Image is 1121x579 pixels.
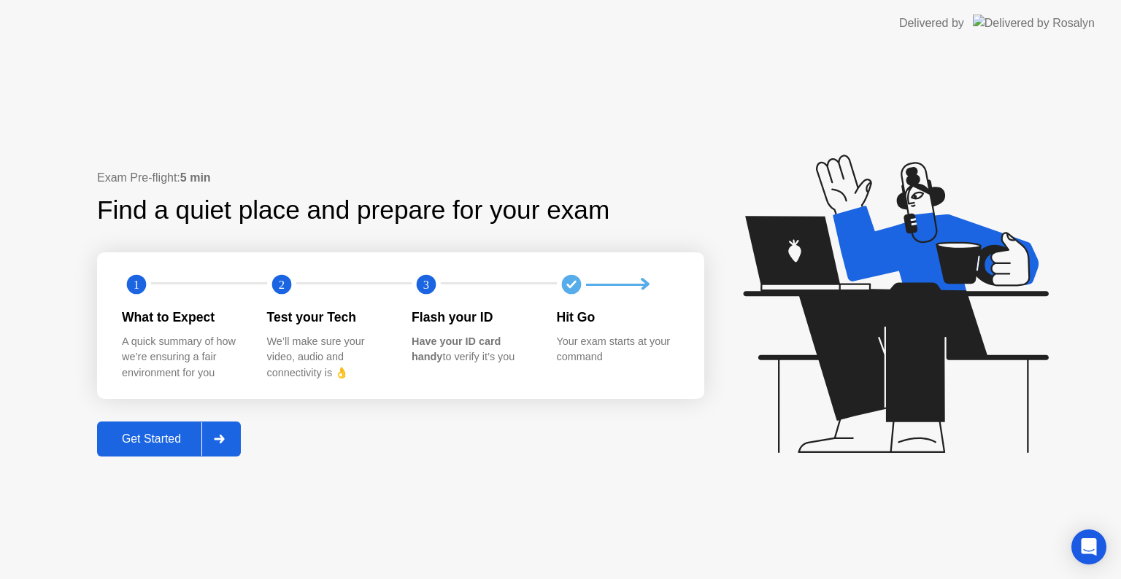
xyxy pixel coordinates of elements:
div: A quick summary of how we’re ensuring a fair environment for you [122,334,244,381]
b: Have your ID card handy [412,335,501,363]
div: Your exam starts at your command [557,334,679,365]
div: Open Intercom Messenger [1071,529,1106,564]
b: 5 min [180,171,211,184]
div: Get Started [101,432,201,446]
div: Exam Pre-flight: [97,169,704,187]
button: Get Started [97,421,241,456]
div: Flash your ID [412,308,533,327]
div: to verify it’s you [412,334,533,365]
div: Find a quiet place and prepare for your exam [97,191,612,230]
div: Delivered by [899,15,964,32]
img: Delivered by Rosalyn [973,15,1095,31]
text: 1 [134,278,139,292]
div: What to Expect [122,308,244,327]
div: We’ll make sure your video, audio and connectivity is 👌 [267,334,389,381]
text: 2 [278,278,284,292]
div: Test your Tech [267,308,389,327]
div: Hit Go [557,308,679,327]
text: 3 [423,278,429,292]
